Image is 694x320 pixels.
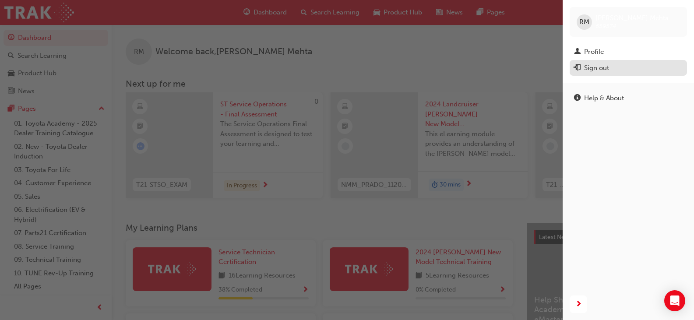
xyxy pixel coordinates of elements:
span: [PERSON_NAME] Mehta [595,14,669,22]
button: Sign out [570,60,687,76]
a: Help & About [570,90,687,106]
span: 659574 [595,22,616,30]
span: info-icon [574,95,581,102]
a: Profile [570,44,687,60]
div: Help & About [584,93,624,103]
span: RM [579,17,589,27]
span: exit-icon [574,64,581,72]
div: Open Intercom Messenger [664,290,685,311]
div: Sign out [584,63,609,73]
div: Profile [584,47,604,57]
span: next-icon [575,299,582,310]
span: man-icon [574,48,581,56]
